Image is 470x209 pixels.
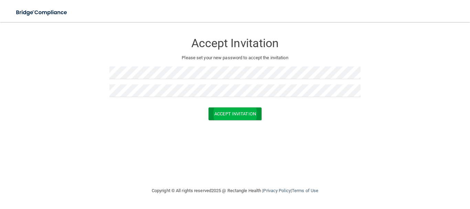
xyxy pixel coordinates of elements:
button: Accept Invitation [209,107,261,120]
a: Terms of Use [292,188,318,193]
h3: Accept Invitation [109,37,361,50]
a: Privacy Policy [263,188,290,193]
p: Please set your new password to accept the invitation [115,54,355,62]
img: bridge_compliance_login_screen.278c3ca4.svg [10,6,74,20]
div: Copyright © All rights reserved 2025 @ Rectangle Health | | [109,180,361,202]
